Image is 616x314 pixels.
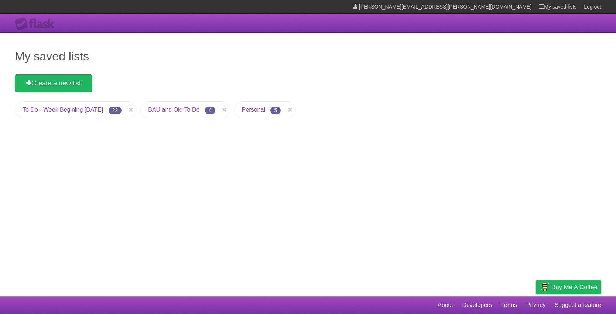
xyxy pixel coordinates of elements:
[536,280,601,294] a: Buy me a coffee
[109,107,122,114] span: 22
[438,298,453,312] a: About
[501,298,517,312] a: Terms
[23,107,103,113] a: To Do - Week Begining [DATE]
[462,298,492,312] a: Developers
[540,281,550,293] img: Buy me a coffee
[205,107,215,114] span: 4
[148,107,199,113] a: BAU and Old To Do
[526,298,545,312] a: Privacy
[555,298,601,312] a: Suggest a feature
[15,17,59,31] div: Flask
[551,281,598,294] span: Buy me a coffee
[15,47,601,65] h1: My saved lists
[242,107,265,113] a: Personal
[270,107,281,114] span: 5
[15,74,92,92] a: Create a new list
